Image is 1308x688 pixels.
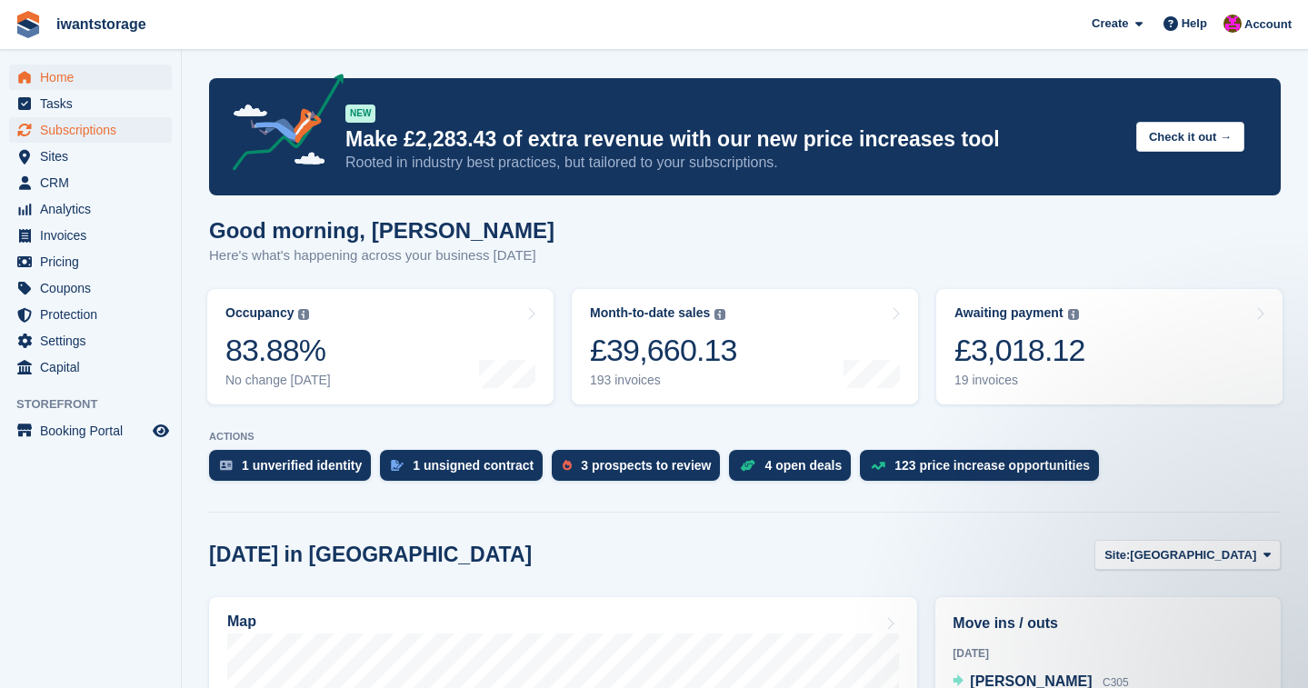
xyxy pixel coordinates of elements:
[225,332,331,369] div: 83.88%
[871,462,885,470] img: price_increase_opportunities-93ffe204e8149a01c8c9dc8f82e8f89637d9d84a8eef4429ea346261dce0b2c0.svg
[345,153,1122,173] p: Rooted in industry best practices, but tailored to your subscriptions.
[209,218,554,243] h1: Good morning, [PERSON_NAME]
[860,450,1108,490] a: 123 price increase opportunities
[9,354,172,380] a: menu
[16,395,181,414] span: Storefront
[345,126,1122,153] p: Make £2,283.43 of extra revenue with our new price increases tool
[9,170,172,195] a: menu
[209,450,380,490] a: 1 unverified identity
[380,450,552,490] a: 1 unsigned contract
[40,144,149,169] span: Sites
[1136,122,1244,152] button: Check it out →
[40,249,149,274] span: Pricing
[9,223,172,248] a: menu
[764,458,842,473] div: 4 open deals
[40,223,149,248] span: Invoices
[40,328,149,354] span: Settings
[1068,309,1079,320] img: icon-info-grey-7440780725fd019a000dd9b08b2336e03edf1995a4989e88bcd33f0948082b44.svg
[345,105,375,123] div: NEW
[209,543,532,567] h2: [DATE] in [GEOGRAPHIC_DATA]
[227,613,256,630] h2: Map
[217,74,344,177] img: price-adjustments-announcement-icon-8257ccfd72463d97f412b2fc003d46551f7dbcb40ab6d574587a9cd5c0d94...
[40,354,149,380] span: Capital
[590,305,710,321] div: Month-to-date sales
[40,117,149,143] span: Subscriptions
[894,458,1090,473] div: 123 price increase opportunities
[954,373,1085,388] div: 19 invoices
[225,373,331,388] div: No change [DATE]
[9,65,172,90] a: menu
[581,458,711,473] div: 3 prospects to review
[413,458,534,473] div: 1 unsigned contract
[1094,540,1281,570] button: Site: [GEOGRAPHIC_DATA]
[9,418,172,444] a: menu
[9,196,172,222] a: menu
[391,460,404,471] img: contract_signature_icon-13c848040528278c33f63329250d36e43548de30e8caae1d1a13099fd9432cc5.svg
[953,613,1263,634] h2: Move ins / outs
[242,458,362,473] div: 1 unverified identity
[9,302,172,327] a: menu
[9,91,172,116] a: menu
[740,459,755,472] img: deal-1b604bf984904fb50ccaf53a9ad4b4a5d6e5aea283cecdc64d6e3604feb123c2.svg
[209,431,1281,443] p: ACTIONS
[9,249,172,274] a: menu
[1223,15,1242,33] img: Jonathan
[150,420,172,442] a: Preview store
[298,309,309,320] img: icon-info-grey-7440780725fd019a000dd9b08b2336e03edf1995a4989e88bcd33f0948082b44.svg
[40,275,149,301] span: Coupons
[15,11,42,38] img: stora-icon-8386f47178a22dfd0bd8f6a31ec36ba5ce8667c1dd55bd0f319d3a0aa187defe.svg
[207,289,554,404] a: Occupancy 83.88% No change [DATE]
[209,245,554,266] p: Here's what's happening across your business [DATE]
[572,289,918,404] a: Month-to-date sales £39,660.13 193 invoices
[590,373,737,388] div: 193 invoices
[1244,15,1292,34] span: Account
[954,332,1085,369] div: £3,018.12
[936,289,1283,404] a: Awaiting payment £3,018.12 19 invoices
[40,302,149,327] span: Protection
[9,117,172,143] a: menu
[552,450,729,490] a: 3 prospects to review
[1130,546,1256,564] span: [GEOGRAPHIC_DATA]
[1104,546,1130,564] span: Site:
[40,170,149,195] span: CRM
[714,309,725,320] img: icon-info-grey-7440780725fd019a000dd9b08b2336e03edf1995a4989e88bcd33f0948082b44.svg
[225,305,294,321] div: Occupancy
[590,332,737,369] div: £39,660.13
[40,196,149,222] span: Analytics
[9,275,172,301] a: menu
[954,305,1063,321] div: Awaiting payment
[40,91,149,116] span: Tasks
[953,645,1263,662] div: [DATE]
[40,418,149,444] span: Booking Portal
[563,460,572,471] img: prospect-51fa495bee0391a8d652442698ab0144808aea92771e9ea1ae160a38d050c398.svg
[729,450,860,490] a: 4 open deals
[1092,15,1128,33] span: Create
[1182,15,1207,33] span: Help
[9,144,172,169] a: menu
[9,328,172,354] a: menu
[49,9,154,39] a: iwantstorage
[40,65,149,90] span: Home
[220,460,233,471] img: verify_identity-adf6edd0f0f0b5bbfe63781bf79b02c33cf7c696d77639b501bdc392416b5a36.svg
